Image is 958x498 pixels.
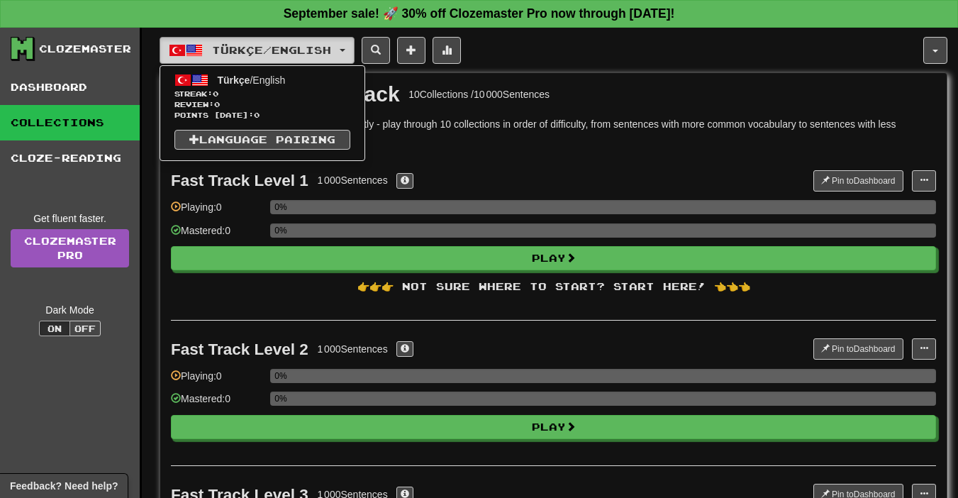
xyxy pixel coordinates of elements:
[171,200,263,223] div: Playing: 0
[362,37,390,64] button: Search sentences
[160,37,355,64] button: Türkçe/English
[433,37,461,64] button: More stats
[39,321,70,336] button: On
[171,223,263,247] div: Mastered: 0
[171,172,308,189] div: Fast Track Level 1
[174,89,350,99] span: Streak:
[160,70,364,123] a: Türkçe/EnglishStreak:0 Review:0Points [DATE]:0
[39,42,131,56] div: Clozemaster
[213,89,218,98] span: 0
[174,130,350,150] a: Language Pairing
[11,229,129,267] a: ClozemasterPro
[171,415,936,439] button: Play
[397,37,425,64] button: Add sentence to collection
[171,341,308,358] div: Fast Track Level 2
[174,110,350,121] span: Points [DATE]: 0
[813,338,903,360] button: Pin toDashboard
[218,74,286,86] span: / English
[813,170,903,192] button: Pin toDashboard
[11,303,129,317] div: Dark Mode
[171,369,263,392] div: Playing: 0
[174,99,350,110] span: Review: 0
[317,173,387,187] div: 1 000 Sentences
[284,6,675,21] strong: September sale! 🚀 30% off Clozemaster Pro now through [DATE]!
[218,74,250,86] span: Türkçe
[10,479,118,493] span: Open feedback widget
[208,84,400,105] div: Fluency Fast Track
[69,321,101,336] button: Off
[171,246,936,270] button: Play
[212,44,331,56] span: Türkçe / English
[11,211,129,226] div: Get fluent faster.
[408,87,550,101] div: 10 Collections / 10 000 Sentences
[171,392,263,415] div: Mastered: 0
[317,342,387,356] div: 1 000 Sentences
[171,117,936,145] p: Expand your vocabulary quickly and efficiently - play through 10 collections in order of difficul...
[171,280,936,294] div: 👉👉👉 Not sure where to start? Start here! 👈👈👈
